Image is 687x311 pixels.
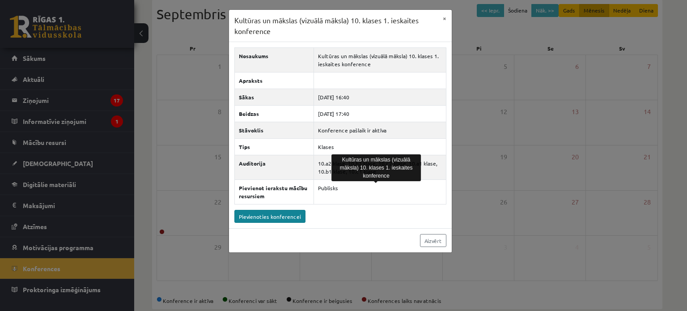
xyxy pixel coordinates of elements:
th: Beidzas [234,106,314,122]
th: Auditorija [234,155,314,180]
td: [DATE] 16:40 [314,89,446,106]
th: Pievienot ierakstu mācību resursiem [234,180,314,204]
td: Konference pašlaik ir aktīva [314,122,446,139]
td: Publisks [314,180,446,204]
th: Tips [234,139,314,155]
th: Nosaukums [234,48,314,72]
td: 10.a2 klase, 10.b2 klase, 10.c2 klase, 10.a1 klase, 10.b1 klase, 10.c1 klase [314,155,446,180]
a: Aizvērt [420,234,446,247]
button: × [437,10,452,27]
td: [DATE] 17:40 [314,106,446,122]
th: Apraksts [234,72,314,89]
div: Kultūras un mākslas (vizuālā māksla) 10. klases 1. ieskaites konference [331,154,421,181]
th: Stāvoklis [234,122,314,139]
th: Sākas [234,89,314,106]
td: Kultūras un mākslas (vizuālā māksla) 10. klases 1. ieskaites konference [314,48,446,72]
h3: Kultūras un mākslas (vizuālā māksla) 10. klases 1. ieskaites konference [234,15,437,36]
a: Pievienoties konferencei [234,210,305,223]
td: Klases [314,139,446,155]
